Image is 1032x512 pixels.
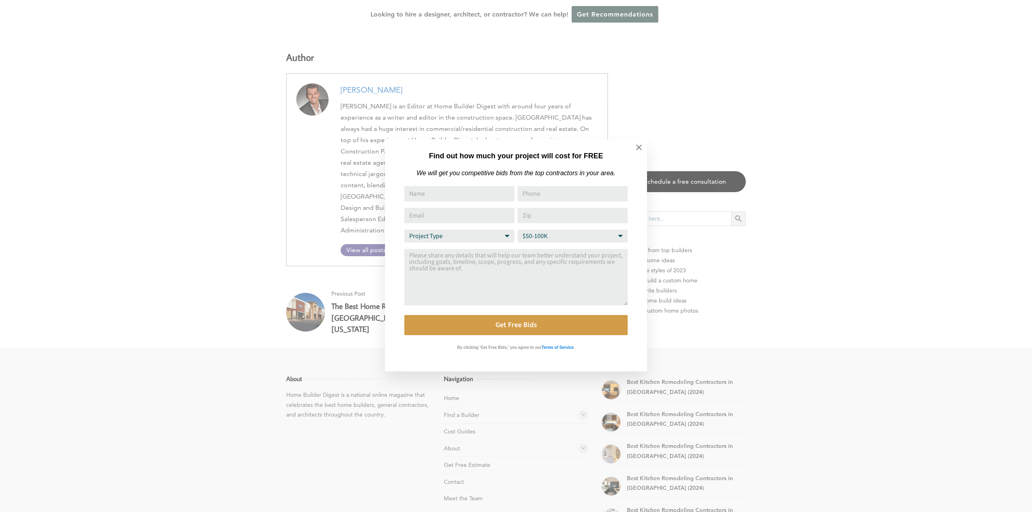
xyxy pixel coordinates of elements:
[541,343,574,350] a: Terms of Service
[404,249,628,305] textarea: Comment or Message
[404,208,514,223] input: Email Address
[457,345,541,350] strong: By clicking 'Get Free Bids,' you agree to our
[429,152,603,160] strong: Find out how much your project will cost for FREE
[404,186,514,201] input: Name
[574,345,575,350] strong: .
[518,208,628,223] input: Zip
[518,230,628,243] select: Budget Range
[404,230,514,243] select: Project Type
[541,345,574,350] strong: Terms of Service
[416,170,615,176] em: We will get you competitive bids from the top contractors in your area.
[404,315,628,335] button: Get Free Bids
[625,133,653,162] button: Close
[518,186,628,201] input: Phone
[877,454,1022,502] iframe: Drift Widget Chat Controller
